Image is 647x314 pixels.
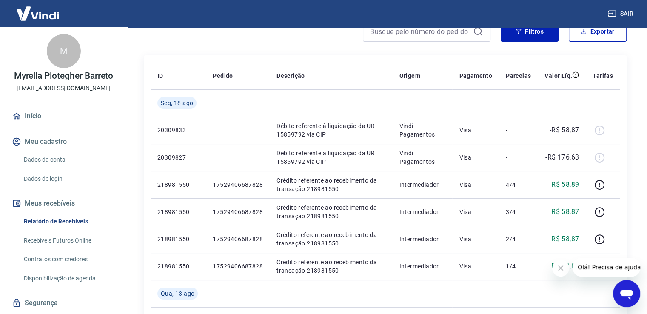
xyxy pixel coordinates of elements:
[213,262,263,271] p: 17529406687828
[20,232,117,249] a: Recebíveis Futuros Online
[399,122,446,139] p: Vindi Pagamentos
[569,21,627,42] button: Exportar
[506,71,531,80] p: Parcelas
[276,203,386,220] p: Crédito referente ao recebimento da transação 218981550
[20,213,117,230] a: Relatório de Recebíveis
[157,208,199,216] p: 218981550
[20,251,117,268] a: Contratos com credores
[47,34,81,68] div: M
[613,280,640,307] iframe: Botão para abrir a janela de mensagens
[276,149,386,166] p: Débito referente à liquidação da UR 15859792 via CIP
[545,152,579,163] p: -R$ 176,63
[506,126,531,134] p: -
[606,6,637,22] button: Sair
[276,122,386,139] p: Débito referente à liquidação da UR 15859792 via CIP
[10,107,117,126] a: Início
[459,153,492,162] p: Visa
[20,170,117,188] a: Dados de login
[551,261,579,271] p: R$ 58,87
[5,6,71,13] span: Olá! Precisa de ajuda?
[459,71,492,80] p: Pagamento
[276,258,386,275] p: Crédito referente ao recebimento da transação 218981550
[20,151,117,168] a: Dados da conta
[157,153,199,162] p: 20309827
[506,262,531,271] p: 1/4
[157,71,163,80] p: ID
[544,71,572,80] p: Valor Líq.
[573,258,640,277] iframe: Mensagem da empresa
[506,208,531,216] p: 3/4
[399,149,446,166] p: Vindi Pagamentos
[506,153,531,162] p: -
[551,180,579,190] p: R$ 58,89
[10,0,66,26] img: Vindi
[20,270,117,287] a: Disponibilização de agenda
[14,71,114,80] p: Myrella Plotegher Barreto
[506,180,531,189] p: 4/4
[161,99,193,107] span: Seg, 18 ago
[551,234,579,244] p: R$ 58,87
[399,208,446,216] p: Intermediador
[399,71,420,80] p: Origem
[399,262,446,271] p: Intermediador
[593,71,613,80] p: Tarifas
[459,180,492,189] p: Visa
[10,294,117,312] a: Segurança
[10,132,117,151] button: Meu cadastro
[276,71,305,80] p: Descrição
[157,235,199,243] p: 218981550
[10,194,117,213] button: Meus recebíveis
[399,235,446,243] p: Intermediador
[506,235,531,243] p: 2/4
[157,126,199,134] p: 20309833
[213,235,263,243] p: 17529406687828
[17,84,111,93] p: [EMAIL_ADDRESS][DOMAIN_NAME]
[157,262,199,271] p: 218981550
[551,207,579,217] p: R$ 58,87
[157,180,199,189] p: 218981550
[370,25,470,38] input: Busque pelo número do pedido
[501,21,559,42] button: Filtros
[459,235,492,243] p: Visa
[550,125,579,135] p: -R$ 58,87
[459,208,492,216] p: Visa
[459,126,492,134] p: Visa
[459,262,492,271] p: Visa
[213,208,263,216] p: 17529406687828
[276,231,386,248] p: Crédito referente ao recebimento da transação 218981550
[213,180,263,189] p: 17529406687828
[213,71,233,80] p: Pedido
[552,260,569,277] iframe: Fechar mensagem
[399,180,446,189] p: Intermediador
[161,289,194,298] span: Qua, 13 ago
[276,176,386,193] p: Crédito referente ao recebimento da transação 218981550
